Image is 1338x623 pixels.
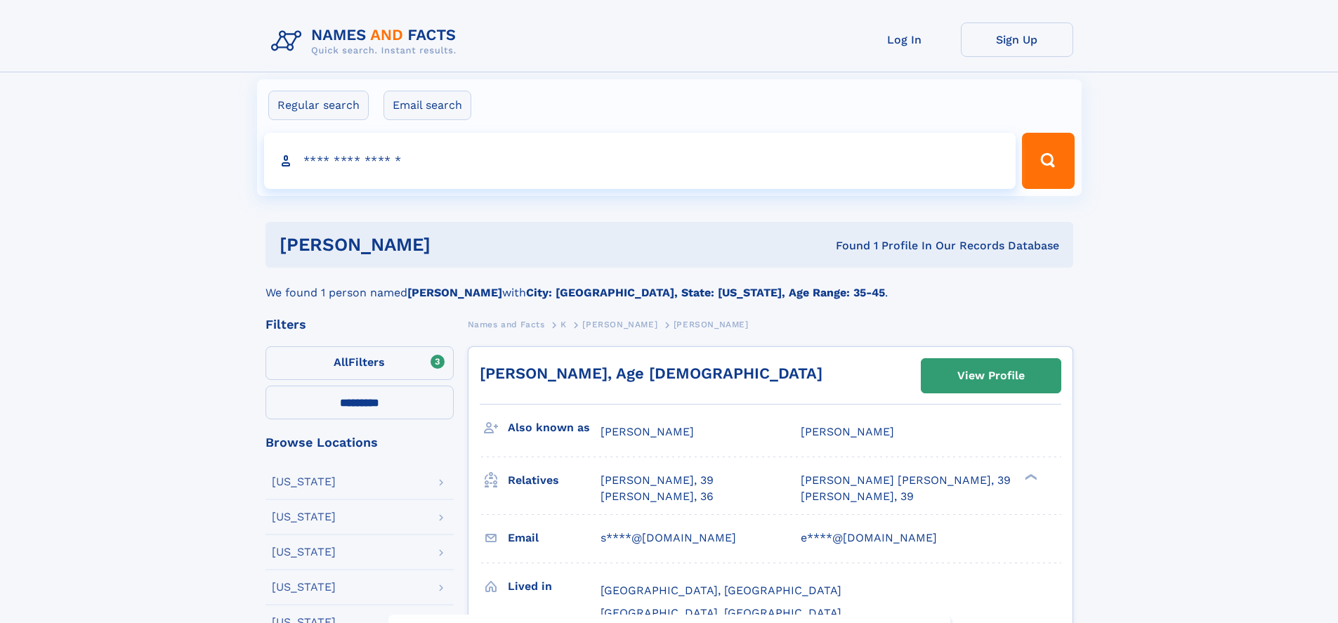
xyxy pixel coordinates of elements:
[801,425,894,438] span: [PERSON_NAME]
[480,365,822,382] a: [PERSON_NAME], Age [DEMOGRAPHIC_DATA]
[957,360,1025,392] div: View Profile
[383,91,471,120] label: Email search
[265,268,1073,301] div: We found 1 person named with .
[674,320,749,329] span: [PERSON_NAME]
[601,606,841,619] span: [GEOGRAPHIC_DATA], [GEOGRAPHIC_DATA]
[265,436,454,449] div: Browse Locations
[272,546,336,558] div: [US_STATE]
[560,315,567,333] a: K
[848,22,961,57] a: Log In
[264,133,1016,189] input: search input
[407,286,502,299] b: [PERSON_NAME]
[334,355,348,369] span: All
[560,320,567,329] span: K
[508,575,601,598] h3: Lived in
[921,359,1061,393] a: View Profile
[801,473,1011,488] a: [PERSON_NAME] [PERSON_NAME], 39
[272,582,336,593] div: [US_STATE]
[801,489,914,504] a: [PERSON_NAME], 39
[1021,473,1038,482] div: ❯
[582,320,657,329] span: [PERSON_NAME]
[508,468,601,492] h3: Relatives
[268,91,369,120] label: Regular search
[272,511,336,523] div: [US_STATE]
[601,489,714,504] a: [PERSON_NAME], 36
[272,476,336,487] div: [US_STATE]
[265,318,454,331] div: Filters
[1022,133,1074,189] button: Search Button
[961,22,1073,57] a: Sign Up
[508,416,601,440] h3: Also known as
[582,315,657,333] a: [PERSON_NAME]
[601,584,841,597] span: [GEOGRAPHIC_DATA], [GEOGRAPHIC_DATA]
[468,315,545,333] a: Names and Facts
[526,286,885,299] b: City: [GEOGRAPHIC_DATA], State: [US_STATE], Age Range: 35-45
[265,22,468,60] img: Logo Names and Facts
[265,346,454,380] label: Filters
[601,473,714,488] a: [PERSON_NAME], 39
[508,526,601,550] h3: Email
[280,236,634,254] h1: [PERSON_NAME]
[601,425,694,438] span: [PERSON_NAME]
[633,238,1059,254] div: Found 1 Profile In Our Records Database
